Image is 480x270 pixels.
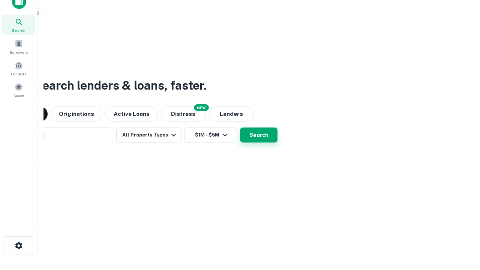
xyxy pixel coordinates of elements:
a: Search [2,15,35,35]
span: Saved [13,93,24,99]
div: NEW [194,104,209,111]
a: Saved [2,80,35,100]
span: Contacts [11,71,26,77]
button: $1M - $5M [184,127,237,142]
a: Contacts [2,58,35,78]
button: Search [240,127,277,142]
span: Borrowers [10,49,28,55]
a: Borrowers [2,36,35,57]
button: Active Loans [105,106,158,121]
button: All Property Types [116,127,181,142]
h3: Search lenders & loans, faster. [34,76,207,94]
span: Search [12,27,25,33]
button: Lenders [209,106,254,121]
button: Originations [51,106,102,121]
button: Search distressed loans with lien and other non-mortgage details. [161,106,206,121]
iframe: Chat Widget [442,210,480,246]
